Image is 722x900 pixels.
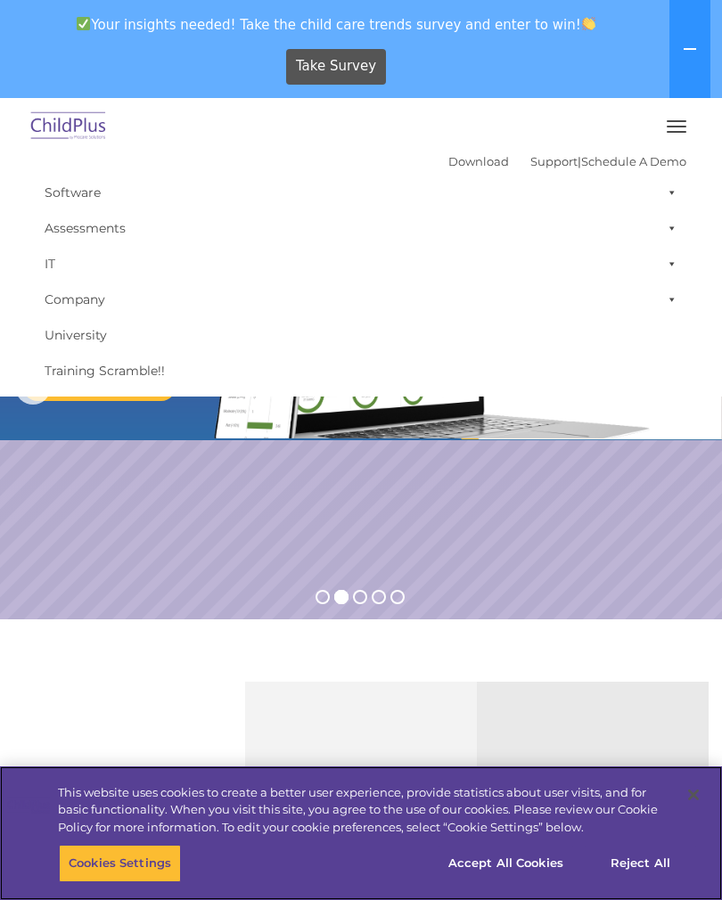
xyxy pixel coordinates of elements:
[530,154,578,168] a: Support
[36,210,686,246] a: Assessments
[582,17,595,30] img: 👏
[36,246,686,282] a: IT
[7,7,666,42] span: Your insights needed! Take the child care trends survey and enter to win!
[448,154,686,168] font: |
[36,282,686,317] a: Company
[296,51,376,82] span: Take Survey
[27,106,111,148] img: ChildPlus by Procare Solutions
[448,154,509,168] a: Download
[59,845,181,882] button: Cookies Settings
[581,154,686,168] a: Schedule A Demo
[36,175,686,210] a: Software
[36,317,686,353] a: University
[439,845,573,882] button: Accept All Cookies
[36,353,686,389] a: Training Scramble!!
[585,845,696,882] button: Reject All
[77,17,90,30] img: ✅
[674,775,713,814] button: Close
[286,49,387,85] a: Take Survey
[58,784,672,837] div: This website uses cookies to create a better user experience, provide statistics about user visit...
